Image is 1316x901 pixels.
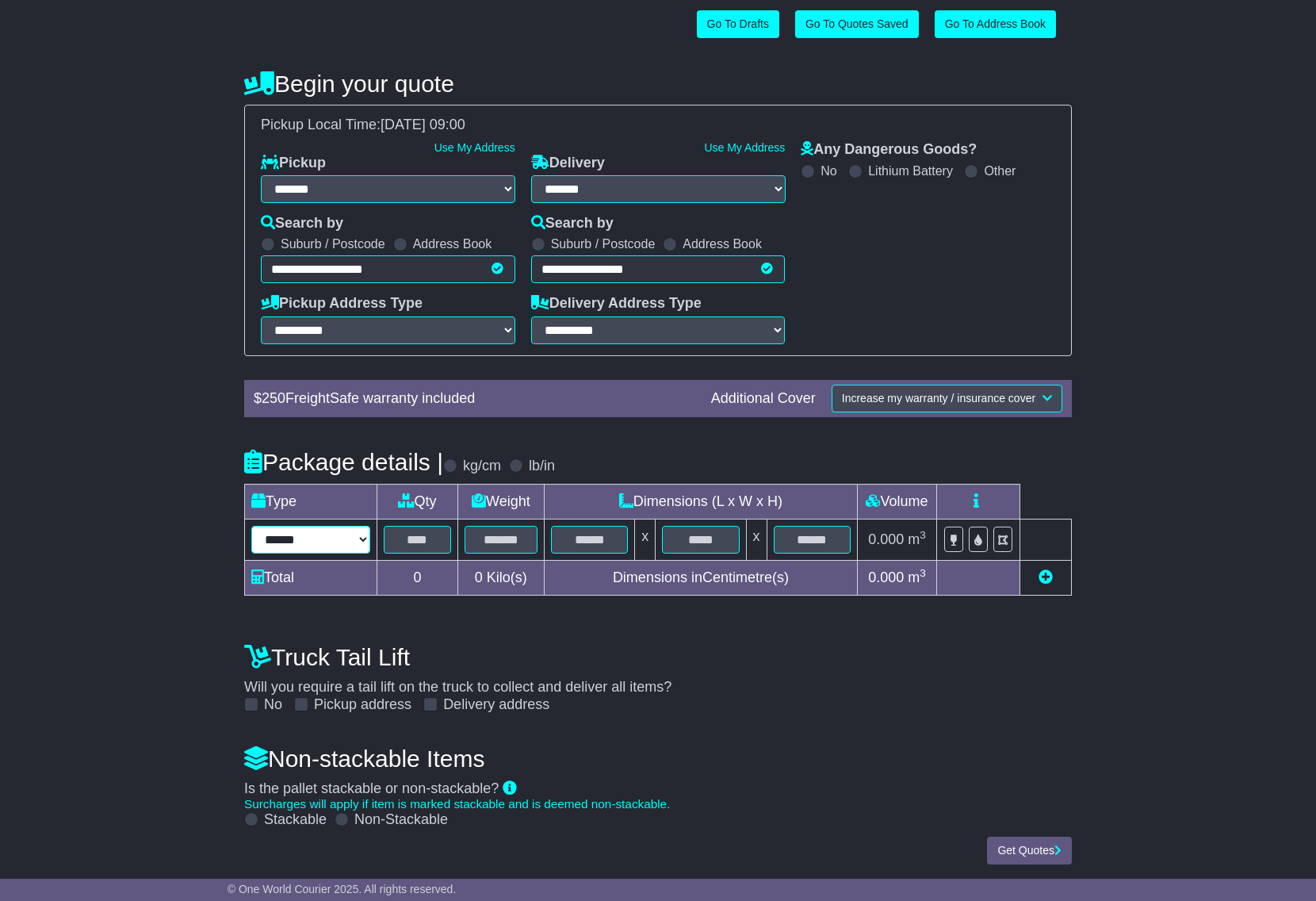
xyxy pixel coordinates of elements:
[531,155,605,172] label: Delivery
[551,236,656,251] label: Suburb / Postcode
[703,390,824,408] div: Additional Cover
[314,696,411,714] label: Pickup address
[868,531,904,547] span: 0.000
[264,696,282,714] label: No
[984,163,1016,178] label: Other
[381,117,465,132] span: [DATE] 09:00
[1039,569,1053,585] a: Add new item
[261,215,343,232] label: Search by
[529,458,555,475] label: lb/in
[377,560,458,595] td: 0
[245,560,377,595] td: Total
[868,163,953,178] label: Lithium Battery
[443,696,549,714] label: Delivery address
[246,390,703,408] div: $ FreightSafe warranty included
[244,644,1072,670] h4: Truck Tail Lift
[463,458,501,475] label: kg/cm
[795,10,919,38] a: Go To Quotes Saved
[544,560,857,595] td: Dimensions in Centimetre(s)
[244,797,1072,811] div: Surcharges will apply if item is marked stackable and is deemed non-stackable.
[244,449,443,475] h4: Package details |
[531,295,702,312] label: Delivery Address Type
[264,811,327,829] label: Stackable
[475,569,483,585] span: 0
[457,560,544,595] td: Kilo(s)
[261,295,423,312] label: Pickup Address Type
[245,484,377,519] td: Type
[228,883,457,895] span: © One World Courier 2025. All rights reserved.
[908,531,926,547] span: m
[354,811,448,829] label: Non-Stackable
[935,10,1056,38] a: Go To Address Book
[262,390,285,406] span: 250
[244,746,1072,772] h4: Non-stackable Items
[457,484,544,519] td: Weight
[635,519,656,560] td: x
[281,236,385,251] label: Suburb / Postcode
[832,385,1062,412] button: Increase my warranty / insurance cover
[704,141,785,154] a: Use My Address
[683,236,762,251] label: Address Book
[746,519,767,560] td: x
[544,484,857,519] td: Dimensions (L x W x H)
[987,837,1072,865] button: Get Quotes
[244,780,499,796] span: Is the pallet stackable or non-stackable?
[908,569,926,585] span: m
[920,529,926,541] sup: 3
[801,141,977,159] label: Any Dangerous Goods?
[377,484,458,519] td: Qty
[434,141,515,154] a: Use My Address
[842,392,1035,404] span: Increase my warranty / insurance cover
[413,236,492,251] label: Address Book
[920,567,926,579] sup: 3
[253,117,1063,134] div: Pickup Local Time:
[868,569,904,585] span: 0.000
[261,155,326,172] label: Pickup
[697,10,779,38] a: Go To Drafts
[821,163,836,178] label: No
[857,484,936,519] td: Volume
[531,215,614,232] label: Search by
[236,636,1080,714] div: Will you require a tail lift on the truck to collect and deliver all items?
[244,71,1072,97] h4: Begin your quote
